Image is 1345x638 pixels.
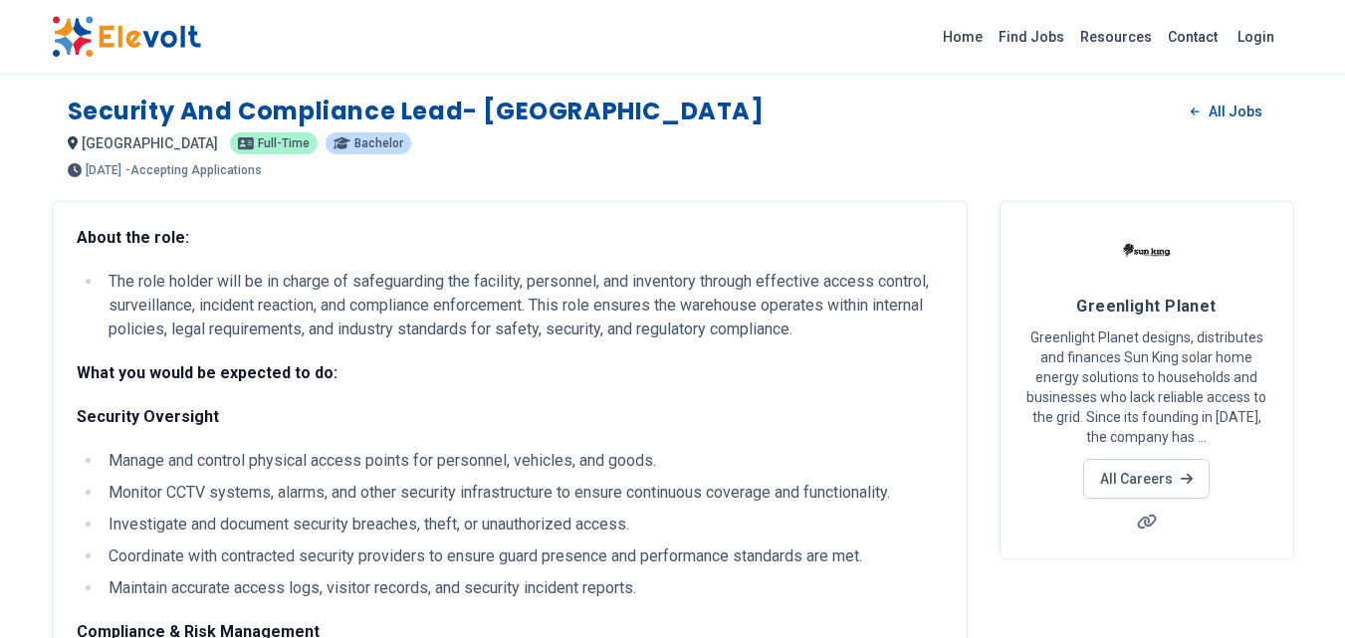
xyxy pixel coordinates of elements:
h1: Security and Compliance Lead- [GEOGRAPHIC_DATA] [68,96,765,127]
p: Greenlight Planet designs, distributes and finances Sun King solar home energy solutions to house... [1024,327,1269,447]
strong: About the role: [77,228,189,247]
li: Manage and control physical access points for personnel, vehicles, and goods. [103,449,943,473]
span: [GEOGRAPHIC_DATA] [82,135,218,151]
a: Contact [1160,21,1226,53]
a: Login [1226,17,1286,57]
span: Full-time [258,137,310,149]
a: All Jobs [1175,97,1277,126]
strong: What you would be expected to do: [77,363,337,382]
span: Bachelor [354,137,403,149]
li: Investigate and document security breaches, theft, or unauthorized access. [103,513,943,536]
li: Monitor CCTV systems, alarms, and other security infrastructure to ensure continuous coverage and... [103,481,943,505]
li: The role holder will be in charge of safeguarding the facility, personnel, and inventory through ... [103,270,943,341]
li: Maintain accurate access logs, visitor records, and security incident reports. [103,576,943,600]
a: Home [935,21,991,53]
p: - Accepting Applications [125,164,262,176]
span: Greenlight Planet [1076,297,1217,316]
a: All Careers [1083,459,1210,499]
a: Resources [1072,21,1160,53]
img: Greenlight Planet [1122,226,1172,276]
strong: Security Oversight [77,407,219,426]
a: Find Jobs [991,21,1072,53]
img: Elevolt [52,16,201,58]
span: [DATE] [86,164,121,176]
li: Coordinate with contracted security providers to ensure guard presence and performance standards ... [103,544,943,568]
